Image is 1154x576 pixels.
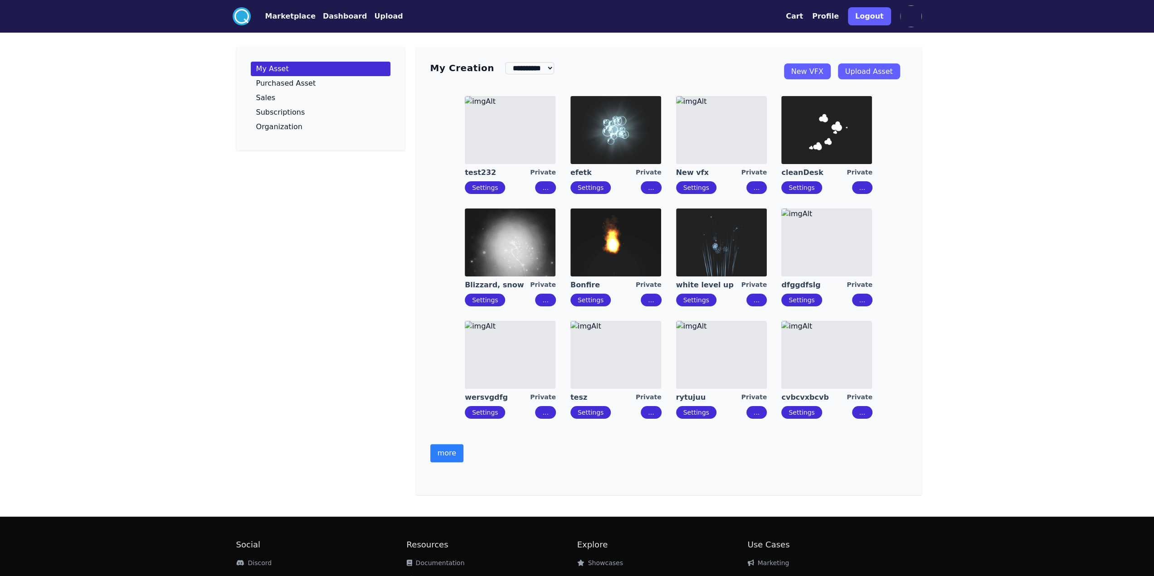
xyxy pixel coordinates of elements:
div: Private [847,280,872,290]
p: Organization [256,123,302,131]
img: imgAlt [781,321,872,389]
a: Settings [789,409,814,416]
h2: Resources [407,538,577,551]
a: cleanDesk [781,168,847,178]
a: Sales [251,91,390,105]
a: Settings [472,409,498,416]
button: Settings [570,294,611,306]
a: Marketplace [251,11,316,22]
a: wersvgdfg [465,392,530,402]
button: Settings [465,181,505,194]
a: Settings [578,296,604,304]
img: imgAlt [781,208,872,276]
a: cvbcvxbcvb [781,392,847,402]
h2: Social [236,538,407,551]
a: Settings [789,184,814,191]
button: ... [641,294,661,306]
img: imgAlt [676,96,767,164]
a: Purchased Asset [251,76,390,91]
button: Cart [786,11,803,22]
button: Settings [676,181,716,194]
button: ... [746,406,767,419]
button: Settings [570,181,611,194]
h2: Explore [577,538,748,551]
button: ... [746,181,767,194]
a: Discord [236,559,272,566]
button: ... [535,181,555,194]
a: Logout [848,4,891,29]
button: Upload [374,11,403,22]
img: imgAlt [570,208,661,276]
div: Private [530,392,556,402]
p: My Asset [256,65,289,73]
div: Private [636,168,662,178]
button: ... [746,294,767,306]
a: Settings [578,184,604,191]
a: Documentation [407,559,465,566]
img: imgAlt [465,96,555,164]
a: Settings [472,184,498,191]
button: Settings [676,406,716,419]
a: Settings [789,296,814,304]
a: New vfx [676,168,741,178]
a: test232 [465,168,530,178]
button: ... [641,181,661,194]
a: Settings [683,184,709,191]
div: Private [636,280,662,290]
p: Purchased Asset [256,80,316,87]
a: Marketing [748,559,789,566]
a: Upload Asset [838,63,900,79]
img: imgAlt [676,321,767,389]
a: efetk [570,168,636,178]
button: Settings [781,181,822,194]
a: Blizzard, snow [465,280,530,290]
img: imgAlt [465,321,555,389]
img: imgAlt [465,208,555,276]
button: more [430,444,463,462]
p: Subscriptions [256,109,305,116]
div: Private [530,280,556,290]
img: imgAlt [781,96,872,164]
a: rytujuu [676,392,741,402]
button: ... [535,294,555,306]
img: imgAlt [676,208,767,276]
div: Private [741,280,767,290]
div: Private [847,168,872,178]
button: Logout [848,7,891,25]
button: Dashboard [323,11,367,22]
img: imgAlt [570,96,661,164]
button: Settings [676,294,716,306]
img: profile [900,5,922,27]
button: ... [535,406,555,419]
a: Showcases [577,559,623,566]
a: Settings [578,409,604,416]
div: Private [847,392,872,402]
a: tesz [570,392,636,402]
button: Settings [781,406,822,419]
div: Private [636,392,662,402]
a: Dashboard [316,11,367,22]
h2: Use Cases [748,538,918,551]
a: white level up [676,280,741,290]
a: Settings [683,296,709,304]
img: imgAlt [570,321,661,389]
a: Organization [251,120,390,134]
button: Settings [570,406,611,419]
a: Settings [683,409,709,416]
button: Marketplace [265,11,316,22]
button: ... [852,181,872,194]
div: Private [741,392,767,402]
button: ... [641,406,661,419]
a: New VFX [784,63,831,79]
button: Settings [465,294,505,306]
div: Private [741,168,767,178]
a: Upload [367,11,403,22]
div: Private [530,168,556,178]
button: Settings [465,406,505,419]
button: ... [852,406,872,419]
button: Settings [781,294,822,306]
a: Settings [472,296,498,304]
a: Bonfire [570,280,636,290]
button: Profile [812,11,839,22]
